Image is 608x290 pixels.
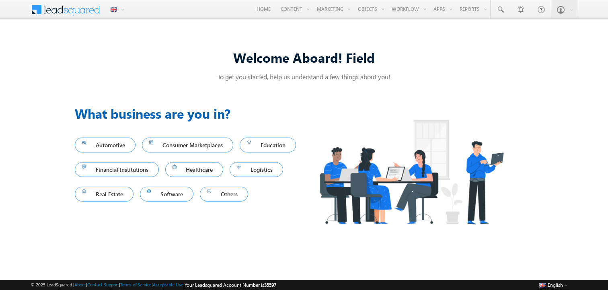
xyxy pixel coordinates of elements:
span: Education [247,140,289,150]
div: Welcome Aboard! Field [75,49,533,66]
span: 35597 [264,282,276,288]
a: Terms of Service [120,282,152,287]
span: Logistics [237,164,276,175]
span: Software [147,189,187,200]
a: Acceptable Use [153,282,183,287]
button: English [537,280,569,290]
h3: What business are you in? [75,104,304,123]
span: Others [207,189,241,200]
a: Contact Support [87,282,119,287]
img: Industry.png [304,104,519,240]
span: Healthcare [173,164,216,175]
span: English [548,282,563,288]
span: Consumer Marketplaces [149,140,226,150]
span: Financial Institutions [82,164,152,175]
span: Your Leadsquared Account Number is [185,282,276,288]
p: To get you started, help us understand a few things about you! [75,72,533,81]
span: © 2025 LeadSquared | | | | | [31,281,276,289]
a: About [74,282,86,287]
span: Real Estate [82,189,126,200]
span: Automotive [82,140,128,150]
